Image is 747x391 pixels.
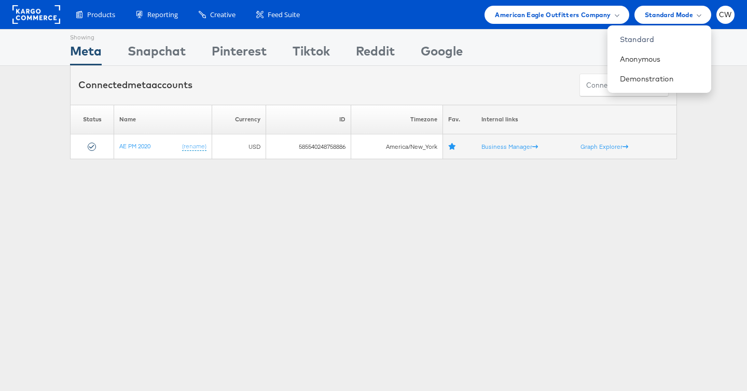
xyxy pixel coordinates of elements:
[212,105,266,134] th: Currency
[579,74,669,97] button: ConnectmetaAccounts
[351,105,442,134] th: Timezone
[421,42,463,65] div: Google
[78,78,192,92] div: Connected accounts
[645,9,693,20] span: Standard Mode
[147,10,178,20] span: Reporting
[719,11,732,18] span: CW
[210,10,236,20] span: Creative
[266,134,351,159] td: 585540248758886
[71,105,114,134] th: Status
[128,42,186,65] div: Snapchat
[268,10,300,20] span: Feed Suite
[87,10,115,20] span: Products
[620,34,703,45] a: Standard
[182,142,206,151] a: (rename)
[70,30,102,42] div: Showing
[356,42,395,65] div: Reddit
[481,143,538,150] a: Business Manager
[128,79,151,91] span: meta
[293,42,330,65] div: Tiktok
[351,134,442,159] td: America/New_York
[212,42,267,65] div: Pinterest
[495,9,611,20] span: American Eagle Outfitters Company
[620,74,703,84] a: Demonstration
[119,142,150,150] a: AE PM 2020
[620,54,703,64] a: Anonymous
[114,105,212,134] th: Name
[70,42,102,65] div: Meta
[580,143,628,150] a: Graph Explorer
[212,134,266,159] td: USD
[266,105,351,134] th: ID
